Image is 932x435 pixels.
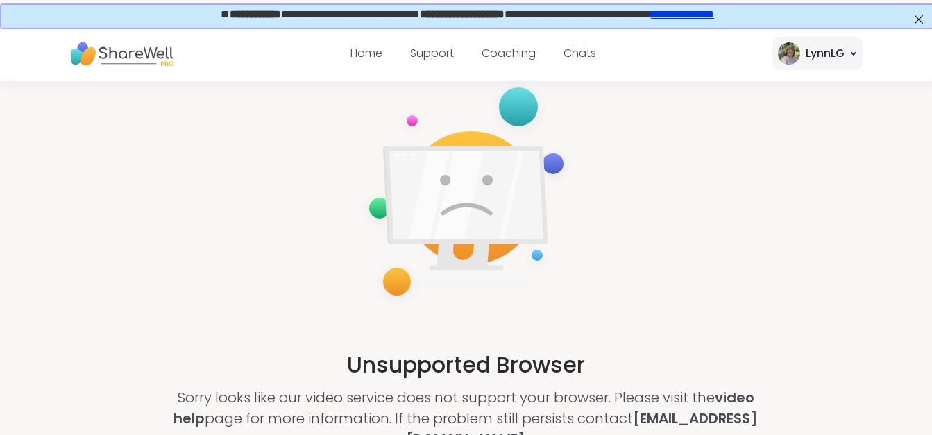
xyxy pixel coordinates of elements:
[69,35,173,73] img: ShareWell Nav Logo
[350,45,382,61] a: Home
[778,42,800,65] img: LynnLG
[347,348,585,382] h2: Unsupported Browser
[358,78,575,309] img: not-supported
[564,45,596,61] a: Chats
[410,45,454,61] a: Support
[806,45,845,62] div: LynnLG
[482,45,536,61] a: Coaching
